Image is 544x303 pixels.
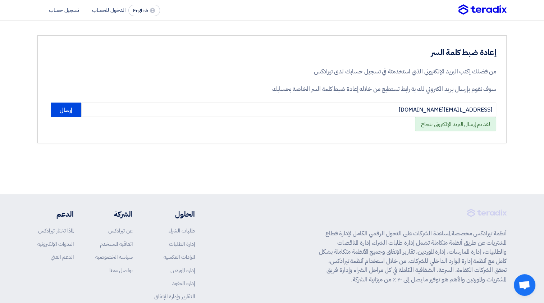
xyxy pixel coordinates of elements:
a: إدارة الطلبات [169,240,195,248]
a: التقارير وإدارة الإنفاق [154,293,195,300]
a: لماذا تختار تيرادكس [38,227,74,235]
button: إرسال [51,103,81,117]
div: Open chat [514,274,535,296]
li: الحلول [154,209,195,220]
a: الندوات الإلكترونية [37,240,74,248]
h3: إعادة ضبط كلمة السر [250,47,496,58]
p: أنظمة تيرادكس مخصصة لمساعدة الشركات على التحول الرقمي الكامل لإدارة قطاع المشتريات عن طريق أنظمة ... [319,229,507,284]
a: اتفاقية المستخدم [100,240,133,248]
li: الدخول للحساب [92,6,125,14]
button: English [128,5,160,16]
p: سوف نقوم بإرسال بريد الكتروني لك بة رابط تستطيع من خلاله إعادة ضبط كلمة السر الخاصة بحسابك [250,85,496,94]
li: تسجيل حساب [49,6,79,14]
div: لقد تم إرسال البريد الإلكتروني بنجاح [415,117,496,132]
a: تواصل معنا [109,266,133,274]
span: English [133,8,148,13]
a: عن تيرادكس [108,227,133,235]
a: إدارة الموردين [170,266,195,274]
a: طلبات الشراء [169,227,195,235]
p: من فضلك إكتب البريد الإلكتروني الذي استخدمتة في تسجيل حسابك لدى تيرادكس [250,67,496,76]
img: Teradix logo [458,4,507,15]
input: أدخل البريد الإلكتروني [81,103,496,117]
a: المزادات العكسية [164,253,195,261]
a: إدارة العقود [172,279,195,287]
a: سياسة الخصوصية [95,253,133,261]
li: الشركة [95,209,133,220]
li: الدعم [37,209,74,220]
a: الدعم الفني [51,253,74,261]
